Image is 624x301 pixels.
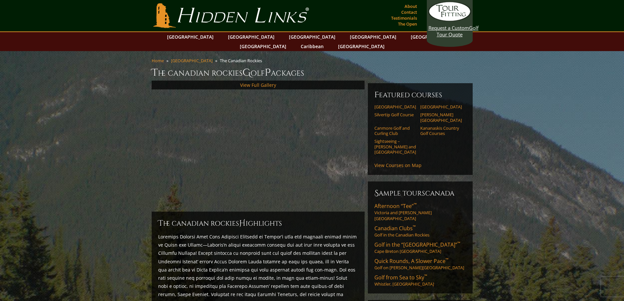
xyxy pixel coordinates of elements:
[374,274,466,287] a: Golf from Sea to Sky™Whistler, [GEOGRAPHIC_DATA]
[374,274,427,281] span: Golf from Sea to Sky
[400,8,419,17] a: Contact
[220,58,265,64] li: The Canadian Rockies
[374,257,466,271] a: Quick Rounds, A Slower Pace™Golf on [PERSON_NAME][GEOGRAPHIC_DATA]
[374,202,417,210] span: Afternoon “Tee”
[171,58,213,64] a: [GEOGRAPHIC_DATA]
[407,32,461,42] a: [GEOGRAPHIC_DATA]
[374,202,466,221] a: Afternoon “Tee”™Victoria and [PERSON_NAME][GEOGRAPHIC_DATA]
[374,112,416,117] a: Silvertip Golf Course
[374,188,466,198] h6: Sample ToursCanada
[403,2,419,11] a: About
[374,241,460,248] span: Golf in the “[GEOGRAPHIC_DATA]”
[239,218,246,229] span: H
[152,66,473,79] h1: The Canadian Rockies olf ackages
[335,42,388,51] a: [GEOGRAPHIC_DATA]
[297,42,327,51] a: Caribbean
[374,225,416,232] span: Canadian Clubs
[164,32,217,42] a: [GEOGRAPHIC_DATA]
[457,240,460,246] sup: ™
[374,90,466,100] h6: Featured Courses
[428,2,471,38] a: Request a CustomGolf Tour Quote
[374,104,416,109] a: [GEOGRAPHIC_DATA]
[413,224,416,230] sup: ™
[347,32,400,42] a: [GEOGRAPHIC_DATA]
[420,125,462,136] a: Kananaskis Country Golf Courses
[420,104,462,109] a: [GEOGRAPHIC_DATA]
[428,25,469,31] span: Request a Custom
[240,82,276,88] a: View Full Gallery
[374,241,466,254] a: Golf in the “[GEOGRAPHIC_DATA]”™Cape Breton [GEOGRAPHIC_DATA]
[286,32,339,42] a: [GEOGRAPHIC_DATA]
[374,125,416,136] a: Canmore Golf and Curling Club
[414,202,417,207] sup: ™
[265,66,271,79] span: P
[445,257,448,262] sup: ™
[374,225,466,238] a: Canadian Clubs™Golf in the Canadian Rockies
[396,19,419,28] a: The Open
[158,218,358,229] h2: The Canadian Rockies ighlights
[242,66,251,79] span: G
[236,42,290,51] a: [GEOGRAPHIC_DATA]
[152,58,164,64] a: Home
[424,273,427,279] sup: ™
[374,257,448,265] span: Quick Rounds, A Slower Pace
[374,162,422,168] a: View Courses on Map
[389,13,419,23] a: Testimonials
[420,112,462,123] a: [PERSON_NAME][GEOGRAPHIC_DATA]
[374,139,416,155] a: Sightseeing – [PERSON_NAME] and [GEOGRAPHIC_DATA]
[225,32,278,42] a: [GEOGRAPHIC_DATA]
